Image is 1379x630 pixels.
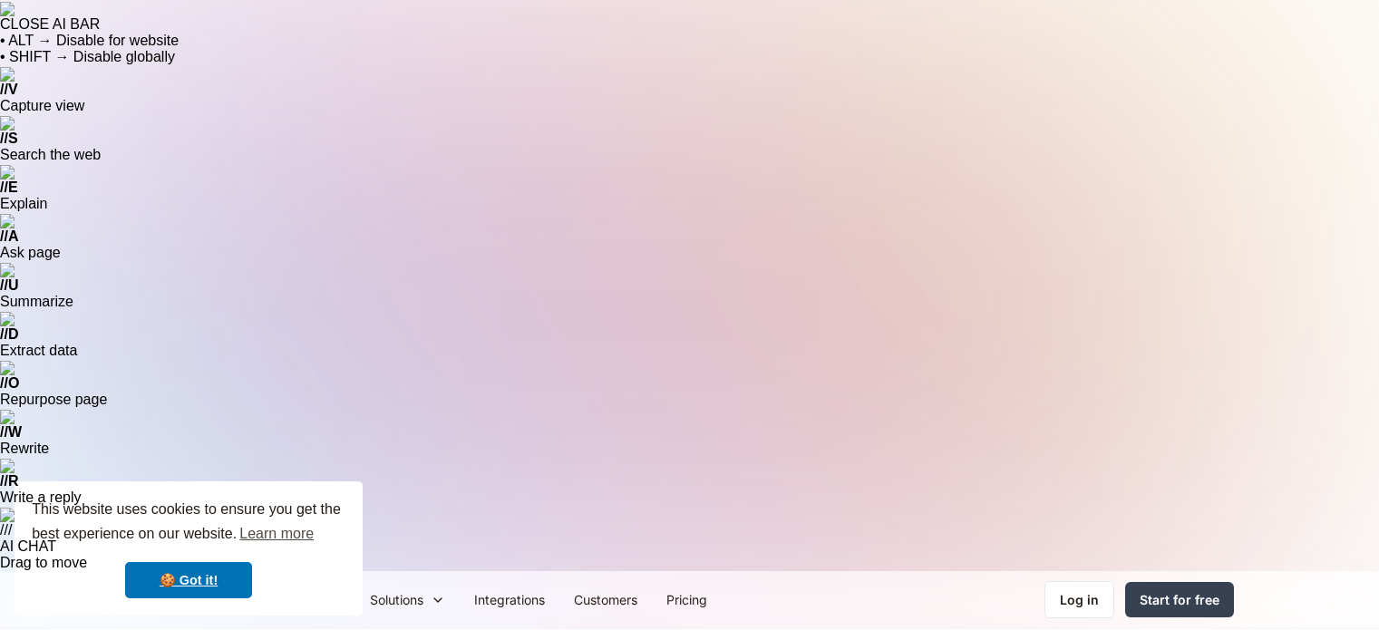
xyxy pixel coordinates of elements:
[1060,590,1099,609] div: Log in
[559,579,652,620] a: Customers
[460,579,559,620] a: Integrations
[1125,582,1234,617] a: Start for free
[1140,590,1219,609] div: Start for free
[652,579,722,620] a: Pricing
[125,562,252,598] a: dismiss cookie message
[370,590,423,609] div: Solutions
[355,579,460,620] div: Solutions
[1044,581,1114,618] a: Log in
